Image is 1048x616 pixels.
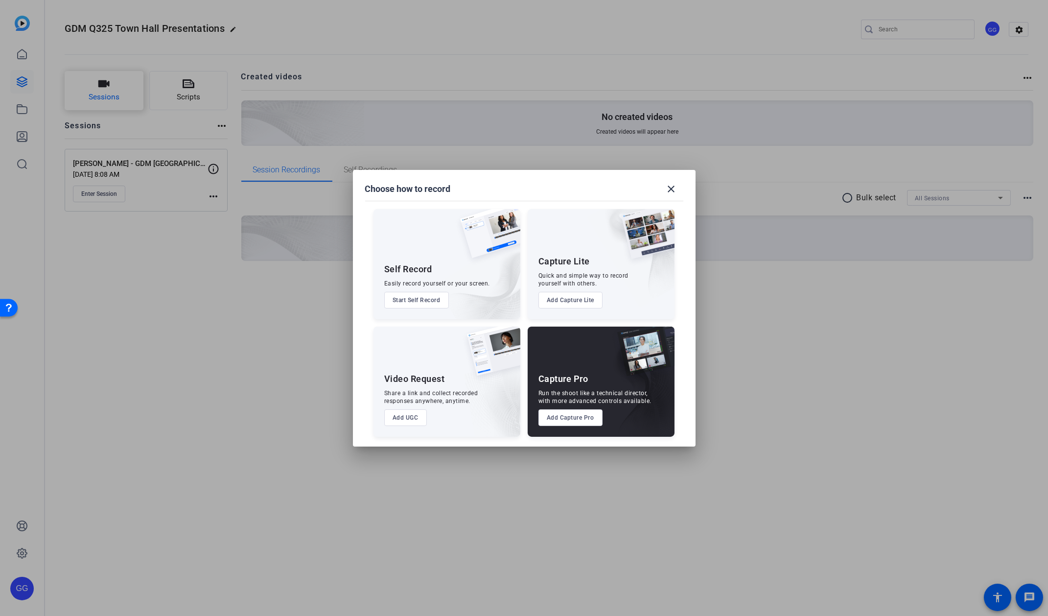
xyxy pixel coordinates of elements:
[435,230,520,319] img: embarkstudio-self-record.png
[460,327,520,386] img: ugc-content.png
[453,209,520,268] img: self-record.png
[587,209,675,307] img: embarkstudio-capture-lite.png
[384,280,490,287] div: Easily record yourself or your screen.
[666,183,677,195] mat-icon: close
[538,389,652,405] div: Run the shoot like a technical director, with more advanced controls available.
[538,409,603,426] button: Add Capture Pro
[614,209,675,269] img: capture-lite.png
[538,256,590,267] div: Capture Lite
[538,292,603,308] button: Add Capture Lite
[384,292,449,308] button: Start Self Record
[538,373,588,385] div: Capture Pro
[384,409,427,426] button: Add UGC
[384,263,432,275] div: Self Record
[384,389,478,405] div: Share a link and collect recorded responses anywhere, anytime.
[610,327,675,386] img: capture-pro.png
[538,272,629,287] div: Quick and simple way to record yourself with others.
[602,339,675,437] img: embarkstudio-capture-pro.png
[384,373,445,385] div: Video Request
[464,357,520,437] img: embarkstudio-ugc-content.png
[365,183,451,195] h1: Choose how to record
